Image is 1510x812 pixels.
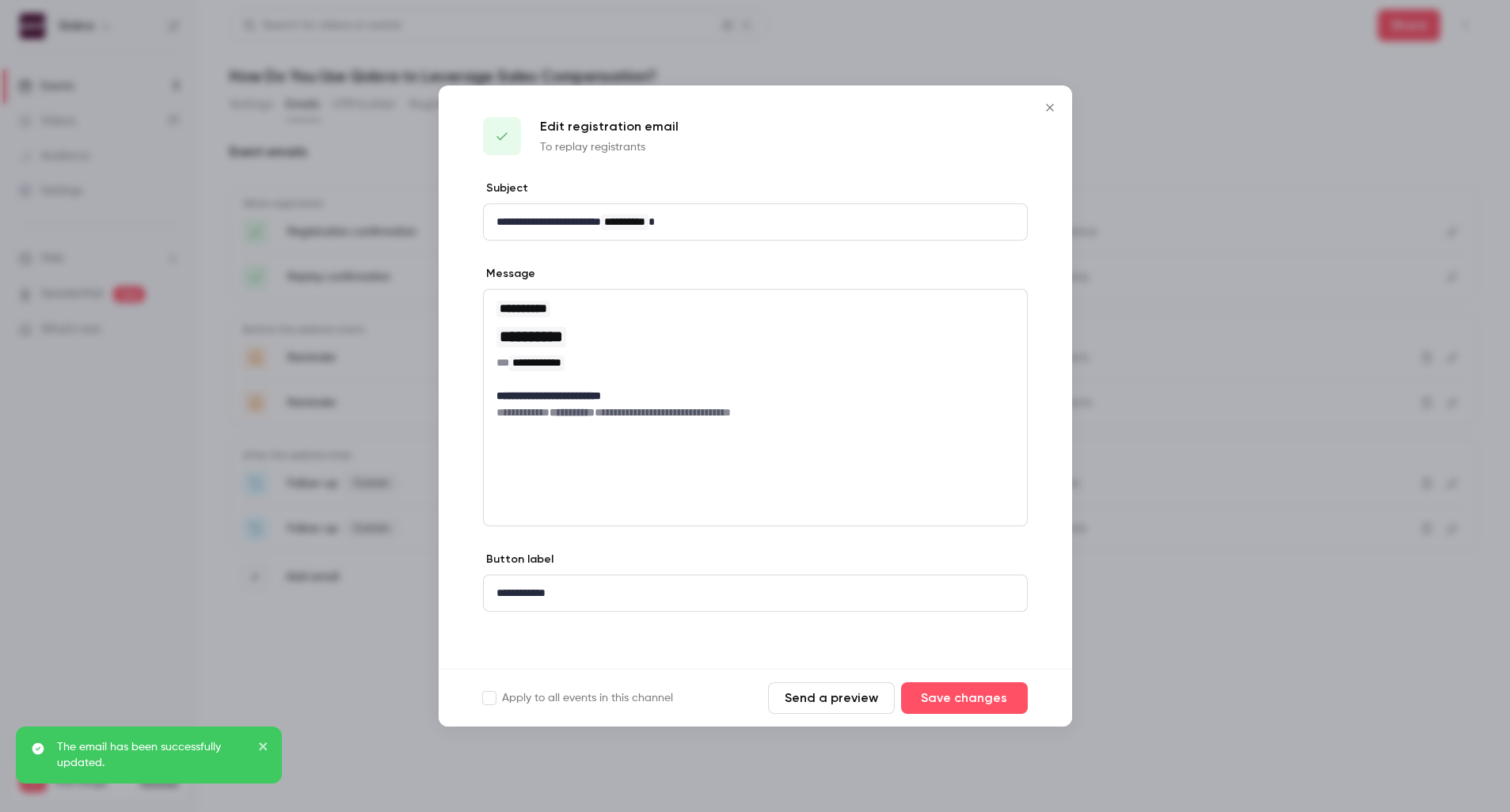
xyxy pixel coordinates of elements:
[483,180,528,196] label: Subject
[540,139,679,155] p: To replay registrants
[258,739,269,758] button: close
[484,575,1027,611] div: editor
[483,266,535,282] label: Message
[484,290,1027,431] div: editor
[484,204,1027,240] div: editor
[1034,92,1066,123] button: Close
[483,552,553,567] label: Button label
[57,739,247,771] p: The email has been successfully updated.
[901,682,1028,714] button: Save changes
[768,682,895,714] button: Send a preview
[540,117,679,136] p: Edit registration email
[483,690,673,706] label: Apply to all events in this channel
